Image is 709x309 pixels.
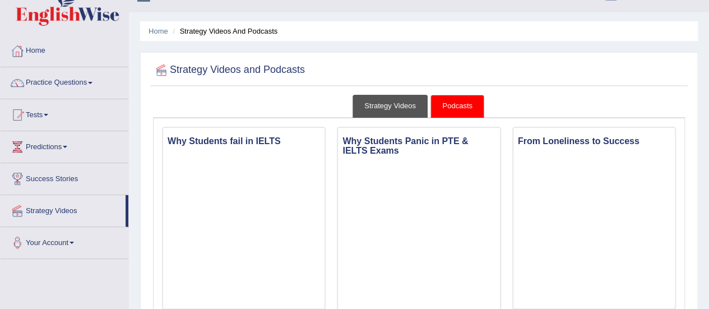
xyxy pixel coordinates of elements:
a: Practice Questions [1,67,128,95]
a: Your Account [1,227,128,255]
h3: Why Students fail in IELTS [163,133,325,149]
a: Home [149,27,168,35]
a: Success Stories [1,163,128,191]
li: Strategy Videos and Podcasts [170,26,277,36]
a: Home [1,35,128,63]
a: Tests [1,99,128,127]
h2: Strategy Videos and Podcasts [153,62,305,79]
h3: Why Students Panic in PTE & IELTS Exams [338,133,499,159]
h3: From Loneliness to Success [513,133,675,149]
a: Strategy Videos [353,95,428,118]
a: Predictions [1,131,128,159]
a: Podcasts [430,95,484,118]
a: Strategy Videos [1,195,126,223]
